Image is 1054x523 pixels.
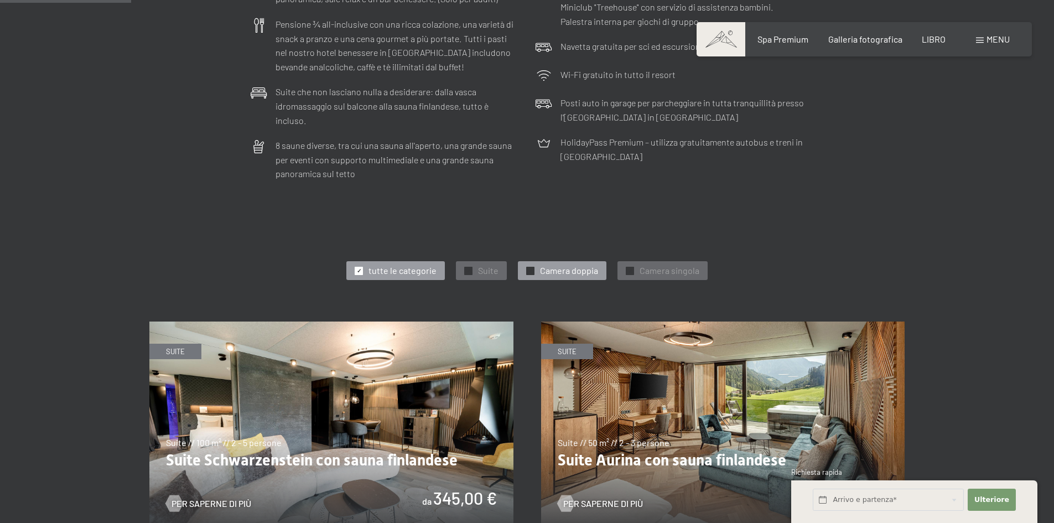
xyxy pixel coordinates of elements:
font: Navetta gratuita per sci ed escursioni [560,41,703,51]
a: Per saperne di più [558,498,643,510]
font: Camera doppia [540,265,598,276]
a: Per saperne di più [166,498,251,510]
font: Pensione ¾ all-inclusive con una ricca colazione, una varietà di snack a pranzo e una cena gourme... [276,19,513,72]
font: ✓ [466,267,471,274]
button: Ulteriore [968,489,1015,511]
font: 8 saune diverse, tra cui una sauna all'aperto, una grande sauna per eventi con supporto multimedi... [276,140,512,179]
font: tutte le categorie [368,265,437,276]
a: LIBRO [922,34,946,44]
font: Richiesta rapida [791,468,842,477]
a: Galleria fotografica [828,34,902,44]
a: Suite Schwarzenstein con sauna finlandese [149,322,513,329]
font: Per saperne di più [563,498,643,509]
font: Ulteriore [974,495,1009,504]
font: ✓ [357,267,361,274]
font: Posti auto in garage per parcheggiare in tutta tranquillità presso l'[GEOGRAPHIC_DATA] in [GEOGRA... [560,97,804,122]
font: Wi-Fi gratuito in tutto il resort [560,69,676,80]
font: Suite che non lasciano nulla a desiderare: dalla vasca idromassaggio sul balcone alla sauna finla... [276,86,489,125]
font: ✓ [628,267,632,274]
a: Suite Aurina con sauna finlandese [541,322,905,329]
font: Per saperne di più [172,498,251,509]
font: ✓ [528,267,533,274]
a: Spa Premium [757,34,808,44]
font: HolidayPass Premium – utilizza gratuitamente autobus e treni in [GEOGRAPHIC_DATA] [560,137,803,162]
font: Suite [478,265,499,276]
font: menu [986,34,1010,44]
font: Camera singola [640,265,699,276]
